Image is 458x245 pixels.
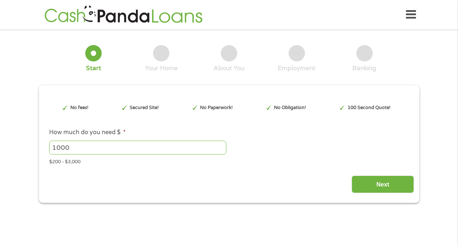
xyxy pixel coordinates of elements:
[274,104,306,111] p: No Obligation!
[130,104,159,111] p: Secured Site!
[348,104,391,111] p: 100 Second Quote!
[145,64,178,72] div: Your Home
[49,129,126,136] label: How much do you need $
[49,156,408,166] div: $200 - $3,000
[214,64,244,72] div: About You
[278,64,316,72] div: Employment
[86,64,101,72] div: Start
[352,176,414,193] input: Next
[70,104,89,111] p: No fees!
[42,4,205,25] img: GetLoanNow Logo
[200,104,233,111] p: No Paperwork!
[352,64,376,72] div: Banking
